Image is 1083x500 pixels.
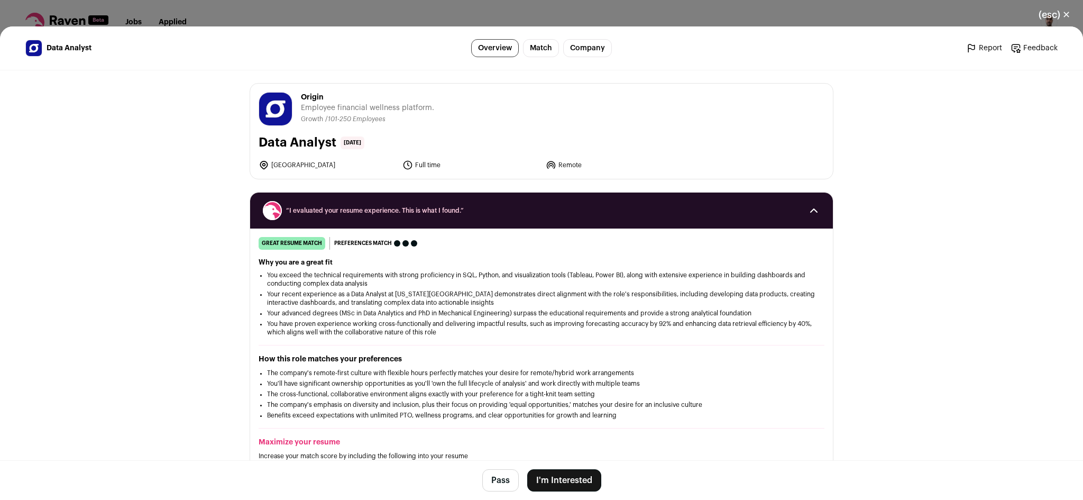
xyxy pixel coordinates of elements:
[402,160,540,170] li: Full time
[301,92,434,103] span: Origin
[523,39,559,57] a: Match
[546,160,683,170] li: Remote
[286,206,797,215] span: “I evaluated your resume experience. This is what I found.”
[267,320,816,337] li: You have proven experience working cross-functionally and delivering impactful results, such as i...
[259,160,396,170] li: [GEOGRAPHIC_DATA]
[259,258,824,267] h2: Why you are a great fit
[341,137,364,149] span: [DATE]
[267,290,816,307] li: Your recent experience as a Data Analyst at [US_STATE][GEOGRAPHIC_DATA] demonstrates direct align...
[267,390,816,398] li: The cross-functional, collaborative environment aligns exactly with your preference for a tight-k...
[301,115,325,123] li: Growth
[563,39,612,57] a: Company
[267,379,816,388] li: You'll have significant ownership opportunities as you'll 'own the full lifecycle of analysis' an...
[267,271,816,288] li: You exceed the technical requirements with strong proficiency in SQL, Python, and visualization t...
[26,40,42,56] img: 126f9121e3fc471f5eeb0918edb9188d503719e551cd52579c52b6141b35ac33
[259,237,325,250] div: great resume match
[259,134,336,151] h1: Data Analyst
[259,354,824,365] h2: How this role matches your preferences
[334,238,392,249] span: Preferences match
[267,309,816,317] li: Your advanced degrees (MSc in Data Analytics and PhD in Mechanical Engineering) surpass the educa...
[301,103,434,113] span: Employee financial wellness platform.
[47,43,91,53] span: Data Analyst
[328,116,386,122] span: 101-250 Employees
[1011,43,1058,53] a: Feedback
[471,39,519,57] a: Overview
[325,115,386,123] li: /
[527,469,601,492] button: I'm Interested
[267,369,816,377] li: The company's remote-first culture with flexible hours perfectly matches your desire for remote/h...
[267,411,816,420] li: Benefits exceed expectations with unlimited PTO, wellness programs, and clear opportunities for g...
[259,93,292,125] img: 126f9121e3fc471f5eeb0918edb9188d503719e551cd52579c52b6141b35ac33
[259,452,824,460] p: Increase your match score by including the following into your resume
[267,401,816,409] li: The company's emphasis on diversity and inclusion, plus their focus on providing 'equal opportuni...
[482,469,519,492] button: Pass
[259,437,824,448] h2: Maximize your resume
[966,43,1002,53] a: Report
[1026,3,1083,26] button: Close modal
